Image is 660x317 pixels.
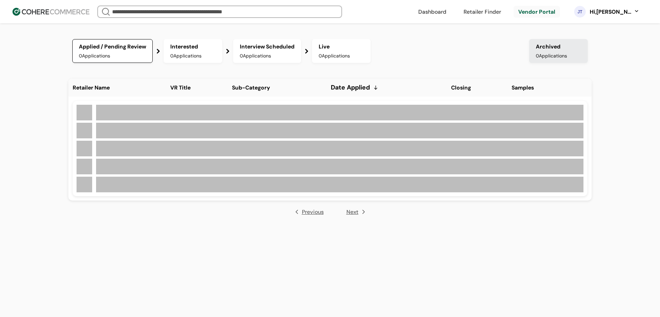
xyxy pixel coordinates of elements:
span: Date Applied [331,83,370,92]
div: Applied / Pending Review [79,43,146,51]
div: 0 Applications [536,52,581,59]
div: Hi, [PERSON_NAME] [589,8,632,16]
div: Archived [536,43,581,51]
nav: pagination [68,204,592,219]
div: 0 Applications [319,52,364,59]
div: 0 Applications [240,52,294,59]
div: 0 Applications [170,52,216,59]
div: 0 Applications [79,52,146,59]
span: Retailer Name [73,84,110,91]
span: VR Title [170,84,191,91]
button: next page [340,204,373,219]
div: Interested [170,43,216,51]
span: Samples [512,84,534,91]
span: Sub-Category [232,84,270,91]
button: Hi,[PERSON_NAME] [589,8,640,16]
button: previous page [287,204,330,219]
div: Live [319,43,364,51]
div: Interview Scheduled [240,43,294,51]
img: Cohere Logo [12,8,89,16]
span: Closing [451,84,471,91]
